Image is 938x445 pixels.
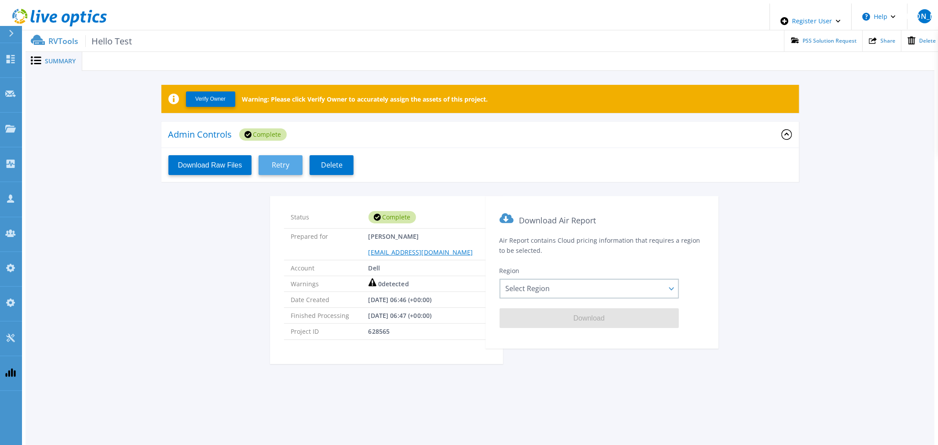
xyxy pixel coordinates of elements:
[369,276,409,292] div: 0 detected
[770,4,851,39] div: Register User
[880,38,895,44] span: Share
[291,308,369,323] span: Finished Processing
[291,229,369,259] span: Prepared for
[500,236,701,255] span: Air Report contains Cloud pricing information that requires a region to be selected.
[291,324,369,339] span: Project ID
[291,292,369,307] span: Date Created
[852,4,907,30] button: Help
[168,155,252,175] button: Download Raw Files
[48,35,132,47] p: RVTools
[291,276,369,292] span: Warnings
[310,155,354,175] button: Delete
[500,279,679,299] div: Select Region
[186,91,235,107] button: Verify Owner
[291,209,369,225] span: Status
[291,260,369,276] span: Account
[369,229,473,259] span: [PERSON_NAME]
[500,308,679,328] button: Download
[242,95,488,103] p: Warning: Please click Verify Owner to accurately assign the assets of this project.
[500,266,520,275] span: Region
[369,260,380,276] span: Dell
[369,324,390,339] span: 628565
[272,161,289,169] span: Retry
[803,38,857,44] span: PSS Solution Request
[321,161,343,169] span: Delete
[369,248,473,256] a: [EMAIL_ADDRESS][DOMAIN_NAME]
[45,58,76,64] span: Summary
[168,130,232,139] p: Admin Controls
[369,308,432,323] span: [DATE] 06:47 (+00:00)
[369,211,416,223] div: Complete
[85,35,132,47] span: Hello Test
[919,38,936,44] span: Delete
[259,155,303,175] button: Retry
[239,128,287,141] div: Complete
[369,292,432,307] span: [DATE] 06:46 (+00:00)
[519,215,596,226] span: Download Air Report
